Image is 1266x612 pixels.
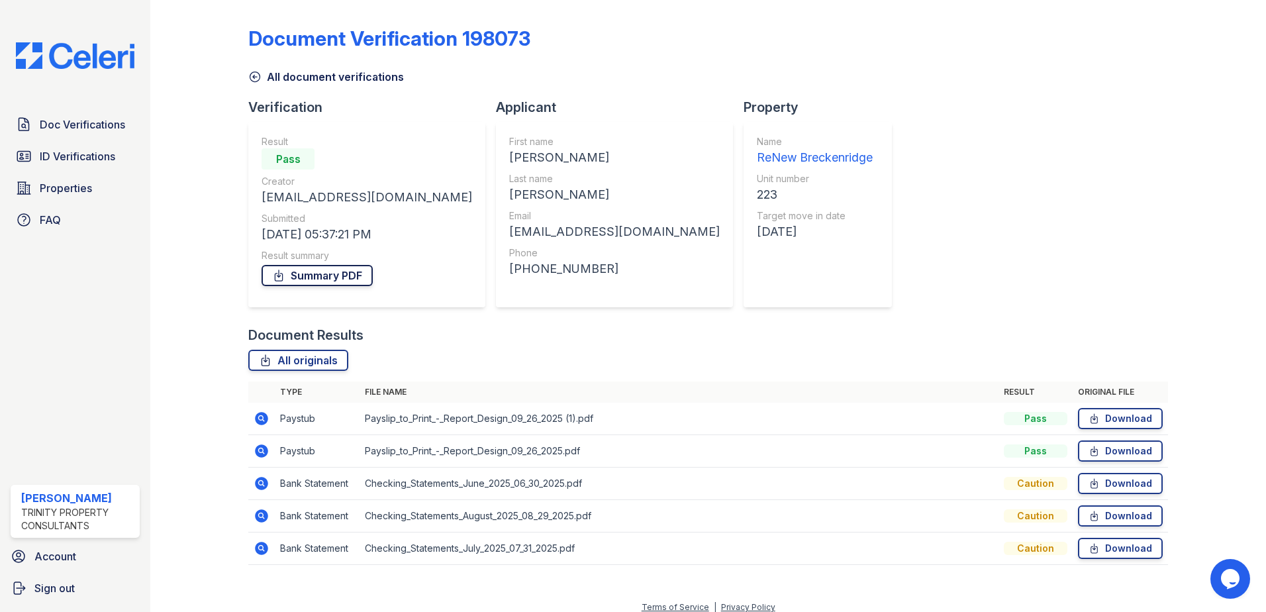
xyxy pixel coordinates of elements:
th: Type [275,382,360,403]
span: Sign out [34,580,75,596]
div: Verification [248,98,496,117]
div: Pass [1004,412,1067,425]
span: ID Verifications [40,148,115,164]
a: Download [1078,538,1163,559]
div: Property [744,98,902,117]
th: File name [360,382,998,403]
a: Terms of Service [642,602,709,612]
div: [EMAIL_ADDRESS][DOMAIN_NAME] [262,188,472,207]
a: All document verifications [248,69,404,85]
div: Last name [509,172,720,185]
div: | [714,602,716,612]
a: Summary PDF [262,265,373,286]
a: Sign out [5,575,145,601]
div: ReNew Breckenridge [757,148,873,167]
div: Creator [262,175,472,188]
div: Submitted [262,212,472,225]
div: Trinity Property Consultants [21,506,134,533]
a: Download [1078,408,1163,429]
a: Doc Verifications [11,111,140,138]
div: Name [757,135,873,148]
div: Result summary [262,249,472,262]
div: [DATE] [757,223,873,241]
th: Result [998,382,1073,403]
a: Download [1078,473,1163,494]
td: Checking_Statements_July_2025_07_31_2025.pdf [360,533,998,565]
a: ID Verifications [11,143,140,170]
td: Payslip_to_Print_-_Report_Design_09_26_2025 (1).pdf [360,403,998,435]
div: Unit number [757,172,873,185]
td: Bank Statement [275,468,360,500]
td: Payslip_to_Print_-_Report_Design_09_26_2025.pdf [360,435,998,468]
a: FAQ [11,207,140,233]
div: 223 [757,185,873,204]
a: Privacy Policy [721,602,775,612]
td: Paystub [275,403,360,435]
img: CE_Logo_Blue-a8612792a0a2168367f1c8372b55b34899dd931a85d93a1a3d3e32e68fde9ad4.png [5,42,145,69]
td: Paystub [275,435,360,468]
a: Download [1078,505,1163,527]
td: Bank Statement [275,533,360,565]
div: Pass [262,148,315,170]
div: Document Verification 198073 [248,26,530,50]
th: Original file [1073,382,1168,403]
span: FAQ [40,212,61,228]
span: Account [34,548,76,564]
div: [EMAIL_ADDRESS][DOMAIN_NAME] [509,223,720,241]
span: Properties [40,180,92,196]
div: Pass [1004,444,1067,458]
div: Result [262,135,472,148]
div: [PERSON_NAME] [509,185,720,204]
div: Email [509,209,720,223]
div: Document Results [248,326,364,344]
a: Properties [11,175,140,201]
a: Account [5,543,145,570]
div: Caution [1004,542,1067,555]
span: Doc Verifications [40,117,125,132]
div: [PHONE_NUMBER] [509,260,720,278]
div: Target move in date [757,209,873,223]
div: Phone [509,246,720,260]
div: Applicant [496,98,744,117]
td: Checking_Statements_August_2025_08_29_2025.pdf [360,500,998,533]
div: [PERSON_NAME] [21,490,134,506]
td: Checking_Statements_June_2025_06_30_2025.pdf [360,468,998,500]
a: Name ReNew Breckenridge [757,135,873,167]
div: Caution [1004,477,1067,490]
iframe: chat widget [1210,559,1253,599]
a: Download [1078,440,1163,462]
a: All originals [248,350,348,371]
div: [PERSON_NAME] [509,148,720,167]
div: [DATE] 05:37:21 PM [262,225,472,244]
td: Bank Statement [275,500,360,533]
div: First name [509,135,720,148]
div: Caution [1004,509,1067,523]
